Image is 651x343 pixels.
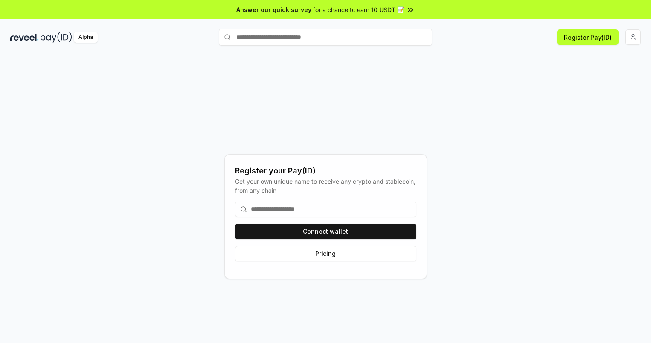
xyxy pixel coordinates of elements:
div: Register your Pay(ID) [235,165,416,177]
button: Register Pay(ID) [557,29,619,45]
div: Alpha [74,32,98,43]
span: for a chance to earn 10 USDT 📝 [313,5,404,14]
button: Connect wallet [235,224,416,239]
img: reveel_dark [10,32,39,43]
button: Pricing [235,246,416,261]
img: pay_id [41,32,72,43]
div: Get your own unique name to receive any crypto and stablecoin, from any chain [235,177,416,195]
span: Answer our quick survey [236,5,311,14]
